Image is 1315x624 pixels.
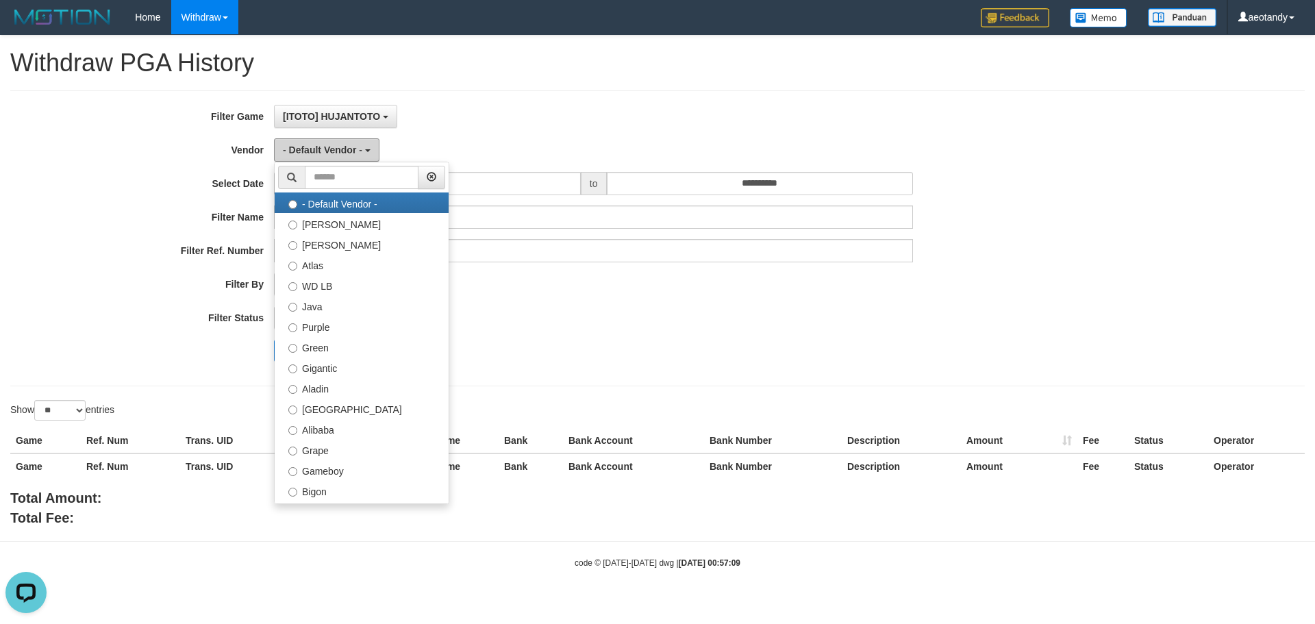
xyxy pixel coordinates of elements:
[288,262,297,271] input: Atlas
[10,49,1305,77] h1: Withdraw PGA History
[283,111,380,122] span: [ITOTO] HUJANTOTO
[275,275,449,295] label: WD LB
[275,480,449,501] label: Bigon
[275,234,449,254] label: [PERSON_NAME]
[704,428,842,453] th: Bank Number
[180,453,290,479] th: Trans. UID
[10,453,81,479] th: Game
[563,428,704,453] th: Bank Account
[10,428,81,453] th: Game
[1077,453,1129,479] th: Fee
[1077,428,1129,453] th: Fee
[275,419,449,439] label: Alibaba
[10,7,114,27] img: MOTION_logo.png
[1208,453,1305,479] th: Operator
[10,510,74,525] b: Total Fee:
[288,241,297,250] input: [PERSON_NAME]
[275,254,449,275] label: Atlas
[575,558,740,568] small: code © [DATE]-[DATE] dwg |
[961,428,1077,453] th: Amount
[288,303,297,312] input: Java
[274,138,379,162] button: - Default Vendor -
[288,467,297,476] input: Gameboy
[842,428,961,453] th: Description
[288,447,297,455] input: Grape
[34,400,86,421] select: Showentries
[10,490,101,506] b: Total Amount:
[429,428,499,453] th: Name
[981,8,1049,27] img: Feedback.jpg
[275,460,449,480] label: Gameboy
[704,453,842,479] th: Bank Number
[81,428,180,453] th: Ref. Num
[10,400,114,421] label: Show entries
[288,323,297,332] input: Purple
[288,405,297,414] input: [GEOGRAPHIC_DATA]
[288,344,297,353] input: Green
[275,439,449,460] label: Grape
[275,192,449,213] label: - Default Vendor -
[288,426,297,435] input: Alibaba
[1129,428,1208,453] th: Status
[1070,8,1127,27] img: Button%20Memo.svg
[180,428,290,453] th: Trans. UID
[842,453,961,479] th: Description
[288,385,297,394] input: Aladin
[275,295,449,316] label: Java
[288,364,297,373] input: Gigantic
[288,200,297,209] input: - Default Vendor -
[274,105,397,128] button: [ITOTO] HUJANTOTO
[499,453,563,479] th: Bank
[275,316,449,336] label: Purple
[1208,428,1305,453] th: Operator
[5,5,47,47] button: Open LiveChat chat widget
[275,377,449,398] label: Aladin
[581,172,607,195] span: to
[275,336,449,357] label: Green
[679,558,740,568] strong: [DATE] 00:57:09
[283,145,362,155] span: - Default Vendor -
[1129,453,1208,479] th: Status
[275,357,449,377] label: Gigantic
[288,221,297,229] input: [PERSON_NAME]
[1148,8,1216,27] img: panduan.png
[429,453,499,479] th: Name
[288,488,297,497] input: Bigon
[499,428,563,453] th: Bank
[563,453,704,479] th: Bank Account
[288,282,297,291] input: WD LB
[275,398,449,419] label: [GEOGRAPHIC_DATA]
[81,453,180,479] th: Ref. Num
[275,213,449,234] label: [PERSON_NAME]
[275,501,449,521] label: Allstar
[961,453,1077,479] th: Amount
